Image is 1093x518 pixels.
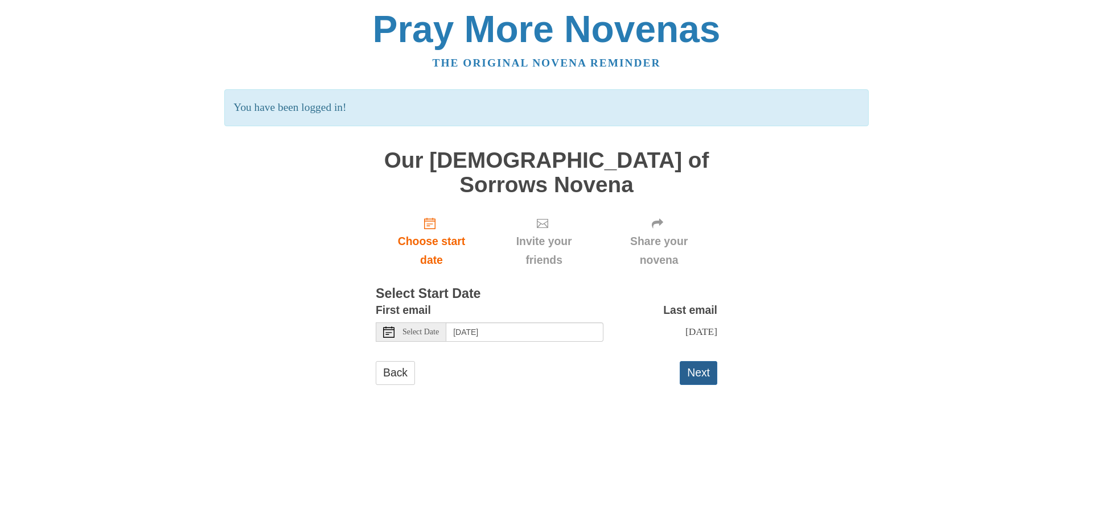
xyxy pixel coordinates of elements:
button: Next [680,361,717,384]
div: Click "Next" to confirm your start date first. [487,208,601,276]
p: You have been logged in! [224,89,868,126]
a: Choose start date [376,208,487,276]
span: Share your novena [612,232,706,270]
div: Click "Next" to confirm your start date first. [601,208,717,276]
h1: Our [DEMOGRAPHIC_DATA] of Sorrows Novena [376,148,717,197]
span: Select Date [402,328,439,336]
label: First email [376,301,431,320]
span: Choose start date [387,232,476,270]
a: The original novena reminder [433,57,661,69]
label: Last email [663,301,717,320]
span: Invite your friends [499,232,589,270]
a: Back [376,361,415,384]
span: [DATE] [685,326,717,337]
a: Pray More Novenas [373,8,721,50]
h3: Select Start Date [376,287,717,301]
